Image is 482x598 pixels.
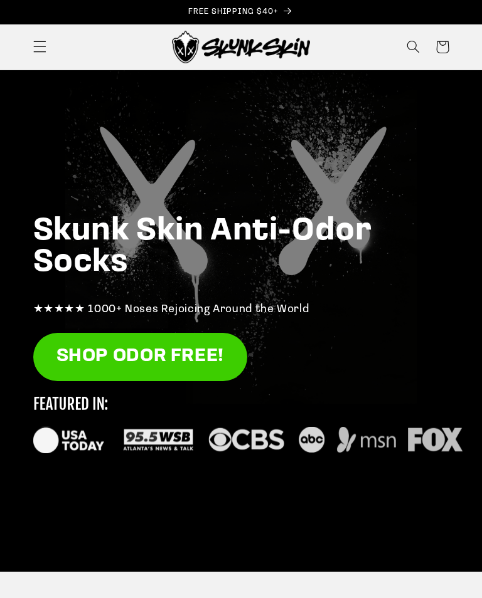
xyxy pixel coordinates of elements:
[33,216,372,279] strong: Skunk Skin Anti-Odor Socks
[172,31,310,63] img: Skunk Skin Anti-Odor Socks.
[13,7,469,18] p: FREE SHIPPING $40+
[33,397,463,453] img: new_featured_logos_1_small.svg
[33,300,449,320] p: ★★★★★ 1000+ Noses Rejoicing Around the World
[25,33,54,61] summary: Menu
[399,33,428,61] summary: Search
[33,333,247,381] a: SHOP ODOR FREE!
